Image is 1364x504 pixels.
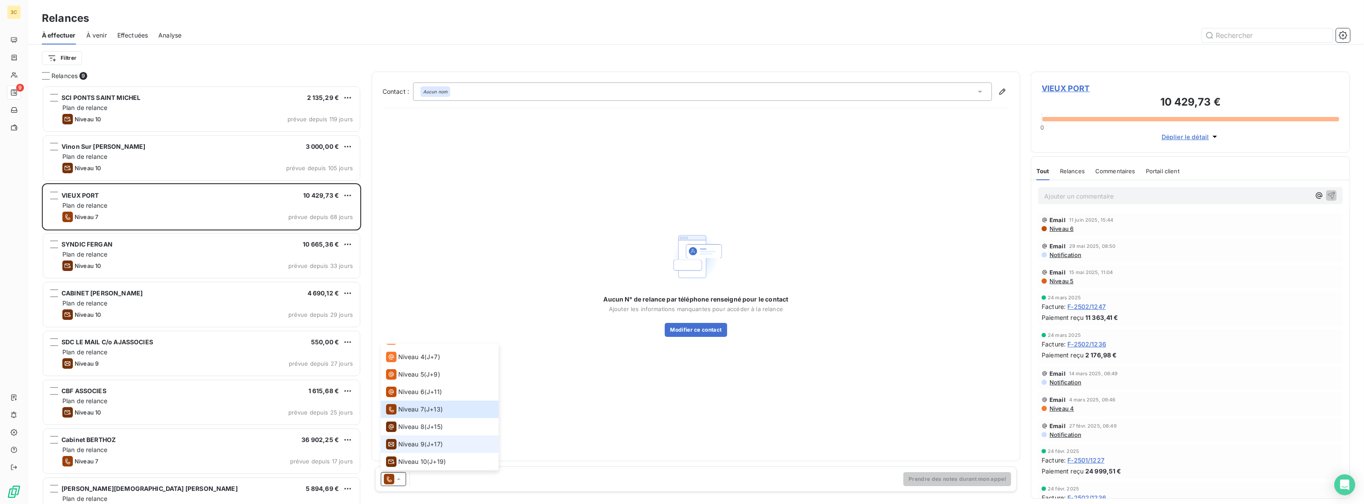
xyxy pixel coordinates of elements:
[62,202,107,209] span: Plan de relance
[311,338,339,346] span: 550,00 €
[1069,270,1113,275] span: 15 mai 2025, 11:04
[7,5,21,19] div: 3C
[42,31,76,40] span: À effectuer
[75,409,101,416] span: Niveau 10
[1049,251,1081,258] span: Notification
[307,94,339,101] span: 2 135,29 €
[1067,493,1106,502] span: F-2502/1236
[1334,474,1355,495] div: Open Intercom Messenger
[398,405,424,414] span: Niveau 7
[665,323,727,337] button: Modifier ce contact
[1048,295,1081,300] span: 24 mars 2025
[1042,94,1339,112] h3: 10 429,73 €
[386,387,442,397] div: (
[1042,456,1066,465] span: Facture :
[1069,243,1116,249] span: 29 mai 2025, 08:50
[117,31,148,40] span: Effectuées
[75,458,98,465] span: Niveau 7
[1069,217,1114,223] span: 11 juin 2025, 15:44
[429,457,446,466] span: J+19 )
[62,436,116,443] span: Cabinet BERTHOZ
[1042,466,1084,476] span: Paiement reçu
[51,72,78,80] span: Relances
[398,370,424,379] span: Niveau 5
[158,31,181,40] span: Analyse
[1049,405,1074,412] span: Niveau 4
[290,458,353,465] span: prévue depuis 17 jours
[1049,269,1066,276] span: Email
[1049,225,1073,232] span: Niveau 6
[1085,466,1121,476] span: 24 999,51 €
[386,439,443,449] div: (
[75,165,101,171] span: Niveau 10
[1049,396,1066,403] span: Email
[1048,449,1079,454] span: 24 févr. 2025
[1048,486,1079,491] span: 24 févr. 2025
[288,262,353,269] span: prévue depuis 33 jours
[75,116,101,123] span: Niveau 10
[75,311,101,318] span: Niveau 10
[62,348,107,356] span: Plan de relance
[386,404,443,415] div: (
[1042,493,1066,502] span: Facture :
[62,143,145,150] span: Vinon Sur [PERSON_NAME]
[75,213,98,220] span: Niveau 7
[62,299,107,307] span: Plan de relance
[62,387,106,394] span: CBF ASSOCIES
[398,422,424,431] span: Niveau 8
[1202,28,1333,42] input: Rechercher
[427,353,440,361] span: J+7 )
[427,387,442,396] span: J+11 )
[301,436,339,443] span: 36 902,25 €
[288,409,353,416] span: prévue depuis 25 jours
[668,229,724,285] img: Empty state
[62,240,113,248] span: SYNDIC FERGAN
[7,485,21,499] img: Logo LeanPay
[398,457,427,466] span: Niveau 10
[62,338,153,346] span: SDC LE MAIL C/o AJASSOCIES
[1146,168,1179,175] span: Portail client
[383,87,413,96] label: Contact :
[1159,132,1222,142] button: Déplier le détail
[1049,243,1066,250] span: Email
[62,94,140,101] span: SCI PONTS SAINT MICHEL
[427,422,443,431] span: J+15 )
[1049,278,1073,285] span: Niveau 5
[1067,456,1104,465] span: F-2501/1227
[1042,350,1084,360] span: Paiement reçu
[423,89,448,95] em: Aucun nom
[62,192,99,199] span: VIEUX PORT
[386,422,443,432] div: (
[1042,339,1066,349] span: Facture :
[903,472,1011,486] button: Prendre des notes durant mon appel
[286,165,353,171] span: prévue depuis 105 jours
[62,289,143,297] span: CABINET [PERSON_NAME]
[303,240,339,248] span: 10 665,36 €
[303,192,339,199] span: 10 429,73 €
[16,84,24,92] span: 9
[62,485,238,492] span: [PERSON_NAME][DEMOGRAPHIC_DATA] [PERSON_NAME]
[1049,422,1066,429] span: Email
[1040,124,1044,131] span: 0
[1069,423,1117,429] span: 27 févr. 2025, 08:49
[1162,132,1209,141] span: Déplier le détail
[1067,339,1106,349] span: F-2502/1236
[289,360,353,367] span: prévue depuis 27 jours
[1095,168,1135,175] span: Commentaires
[398,387,424,396] span: Niveau 6
[308,387,339,394] span: 1 615,68 €
[426,405,443,414] span: J+13 )
[386,456,446,467] div: (
[1085,350,1117,360] span: 2 176,98 €
[75,360,99,367] span: Niveau 9
[386,369,440,380] div: (
[287,116,353,123] span: prévue depuis 119 jours
[306,143,339,150] span: 3 000,00 €
[1049,216,1066,223] span: Email
[1042,302,1066,311] span: Facture :
[1069,371,1118,376] span: 14 mars 2025, 08:49
[62,104,107,111] span: Plan de relance
[426,370,440,379] span: J+9 )
[62,397,107,405] span: Plan de relance
[398,353,424,361] span: Niveau 4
